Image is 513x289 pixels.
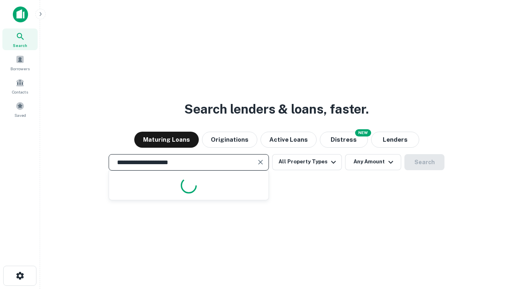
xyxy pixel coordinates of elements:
button: Lenders [371,132,419,148]
a: Saved [2,98,38,120]
h3: Search lenders & loans, faster. [184,100,369,119]
button: Search distressed loans with lien and other non-mortgage details. [320,132,368,148]
button: Originations [202,132,257,148]
button: Clear [255,157,266,168]
div: NEW [355,129,371,136]
button: Active Loans [261,132,317,148]
span: Search [13,42,27,49]
span: Contacts [12,89,28,95]
span: Saved [14,112,26,118]
a: Borrowers [2,52,38,73]
button: All Property Types [272,154,342,170]
a: Search [2,28,38,50]
span: Borrowers [10,65,30,72]
img: capitalize-icon.png [13,6,28,22]
iframe: Chat Widget [473,225,513,263]
button: Maturing Loans [134,132,199,148]
a: Contacts [2,75,38,97]
button: Any Amount [345,154,401,170]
